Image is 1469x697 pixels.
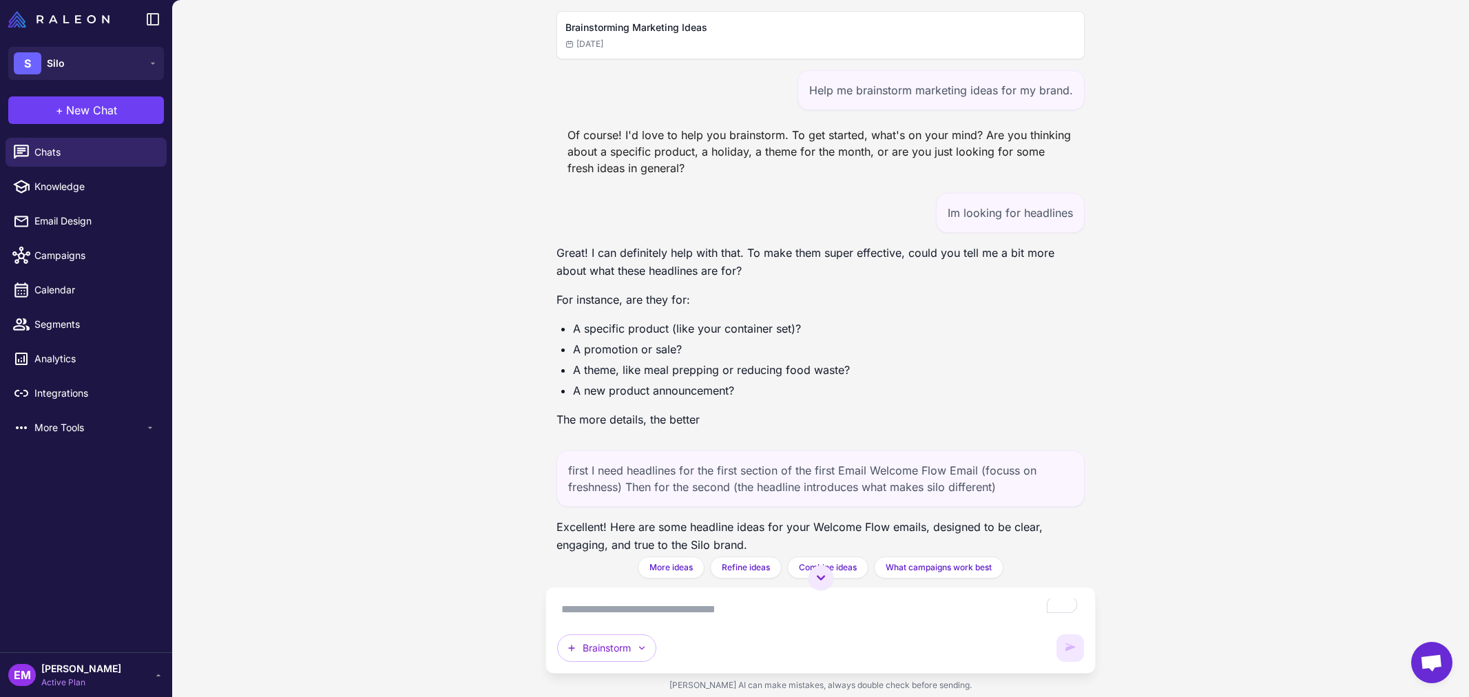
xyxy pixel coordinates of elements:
[649,561,693,574] span: More ideas
[556,291,1085,309] p: For instance, are they for:
[6,275,167,304] a: Calendar
[798,70,1085,110] div: Help me brainstorm marketing ideas for my brand.
[565,20,1076,35] h2: Brainstorming Marketing Ideas
[8,11,110,28] img: Raleon Logo
[6,172,167,201] a: Knowledge
[8,47,164,80] button: SSilo
[6,344,167,373] a: Analytics
[34,282,156,298] span: Calendar
[8,11,115,28] a: Raleon Logo
[6,379,167,408] a: Integrations
[573,320,1085,337] li: A specific product (like your container set)?
[557,634,656,662] button: Brainstorm
[14,52,41,74] div: S
[710,556,782,579] button: Refine ideas
[722,561,770,574] span: Refine ideas
[556,410,1085,428] p: The more details, the better
[56,102,63,118] span: +
[787,556,868,579] button: Combine ideas
[34,420,145,435] span: More Tools
[556,450,1085,507] div: first I need headlines for the first section of the first Email Welcome Flow Email (focuss on fre...
[874,556,1003,579] button: What campaigns work best
[47,56,65,71] span: Silo
[799,561,857,574] span: Combine ideas
[34,214,156,229] span: Email Design
[6,138,167,167] a: Chats
[41,676,121,689] span: Active Plan
[573,382,1085,399] li: A new product announcement?
[41,661,121,676] span: [PERSON_NAME]
[886,561,992,574] span: What campaigns work best
[6,207,167,236] a: Email Design
[34,248,156,263] span: Campaigns
[8,664,36,686] div: EM
[556,518,1085,554] p: Excellent! Here are some headline ideas for your Welcome Flow emails, designed to be clear, engag...
[573,340,1085,358] li: A promotion or sale?
[557,599,1085,621] textarea: To enrich screen reader interactions, please activate Accessibility in Grammarly extension settings
[34,145,156,160] span: Chats
[936,193,1085,233] div: Im looking for headlines
[573,361,1085,379] li: A theme, like meal prepping or reducing food waste?
[6,310,167,339] a: Segments
[34,386,156,401] span: Integrations
[34,179,156,194] span: Knowledge
[556,244,1085,280] p: Great! I can definitely help with that. To make them super effective, could you tell me a bit mor...
[66,102,117,118] span: New Chat
[638,556,705,579] button: More ideas
[34,317,156,332] span: Segments
[1411,642,1452,683] div: Chat abierto
[556,121,1085,182] div: Of course! I'd love to help you brainstorm. To get started, what's on your mind? Are you thinking...
[545,674,1096,697] div: [PERSON_NAME] AI can make mistakes, always double check before sending.
[34,351,156,366] span: Analytics
[8,96,164,124] button: +New Chat
[6,241,167,270] a: Campaigns
[565,38,603,50] span: [DATE]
